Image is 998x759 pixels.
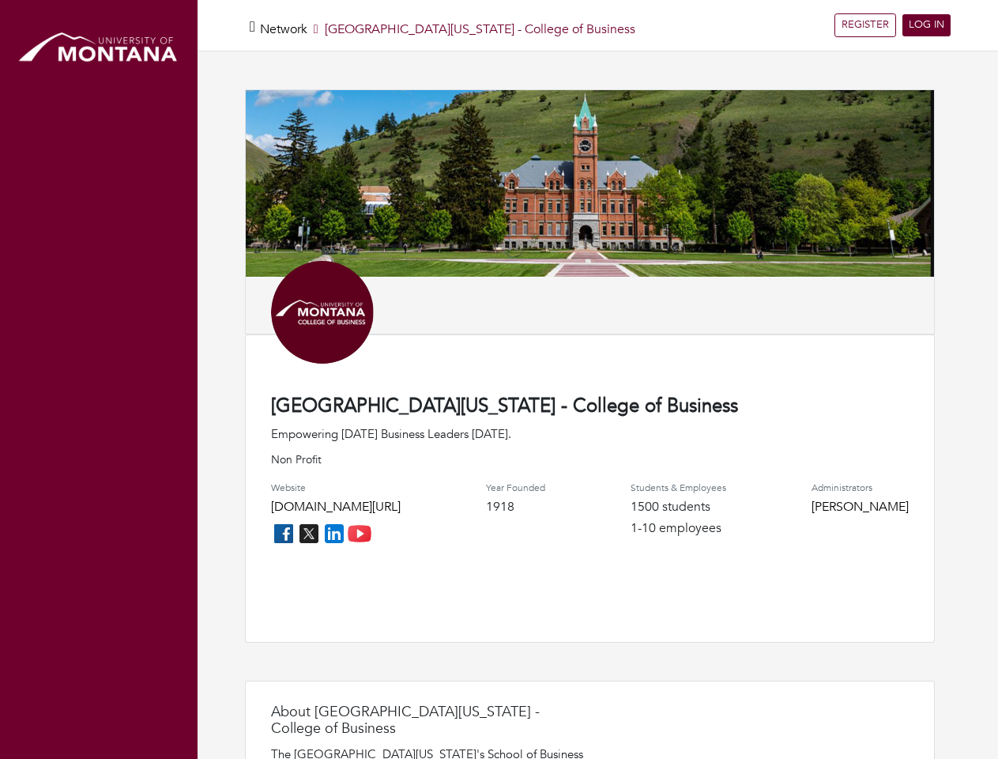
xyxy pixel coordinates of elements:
[631,521,726,536] h4: 1-10 employees
[486,500,545,515] h4: 1918
[812,498,909,515] a: [PERSON_NAME]
[812,482,909,493] h4: Administrators
[631,482,726,493] h4: Students & Employees
[902,14,951,36] a: LOG IN
[260,22,635,37] h5: [GEOGRAPHIC_DATA][US_STATE] - College of Business
[260,21,307,38] a: Network
[246,90,934,277] img: MontanaBanner.png
[296,521,322,546] img: twitter_icon-7d0bafdc4ccc1285aa2013833b377ca91d92330db209b8298ca96278571368c9.png
[16,28,182,70] img: montana_logo.png
[834,13,896,37] a: REGISTER
[271,521,296,546] img: facebook_icon-256f8dfc8812ddc1b8eade64b8eafd8a868ed32f90a8d2bb44f507e1979dbc24.png
[631,500,726,515] h4: 1500 students
[271,704,587,738] h4: About [GEOGRAPHIC_DATA][US_STATE] - College of Business
[271,261,374,364] img: Univeristy%20of%20Montana%20College%20of%20Business.png
[271,451,909,468] p: Non Profit
[347,521,372,546] img: youtube_icon-fc3c61c8c22f3cdcae68f2f17984f5f016928f0ca0694dd5da90beefb88aa45e.png
[271,425,909,444] div: Empowering [DATE] Business Leaders [DATE].
[271,482,401,493] h4: Website
[486,482,545,493] h4: Year Founded
[271,498,401,515] a: [DOMAIN_NAME][URL]
[322,521,347,546] img: linkedin_icon-84db3ca265f4ac0988026744a78baded5d6ee8239146f80404fb69c9eee6e8e7.png
[271,395,909,418] h4: [GEOGRAPHIC_DATA][US_STATE] - College of Business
